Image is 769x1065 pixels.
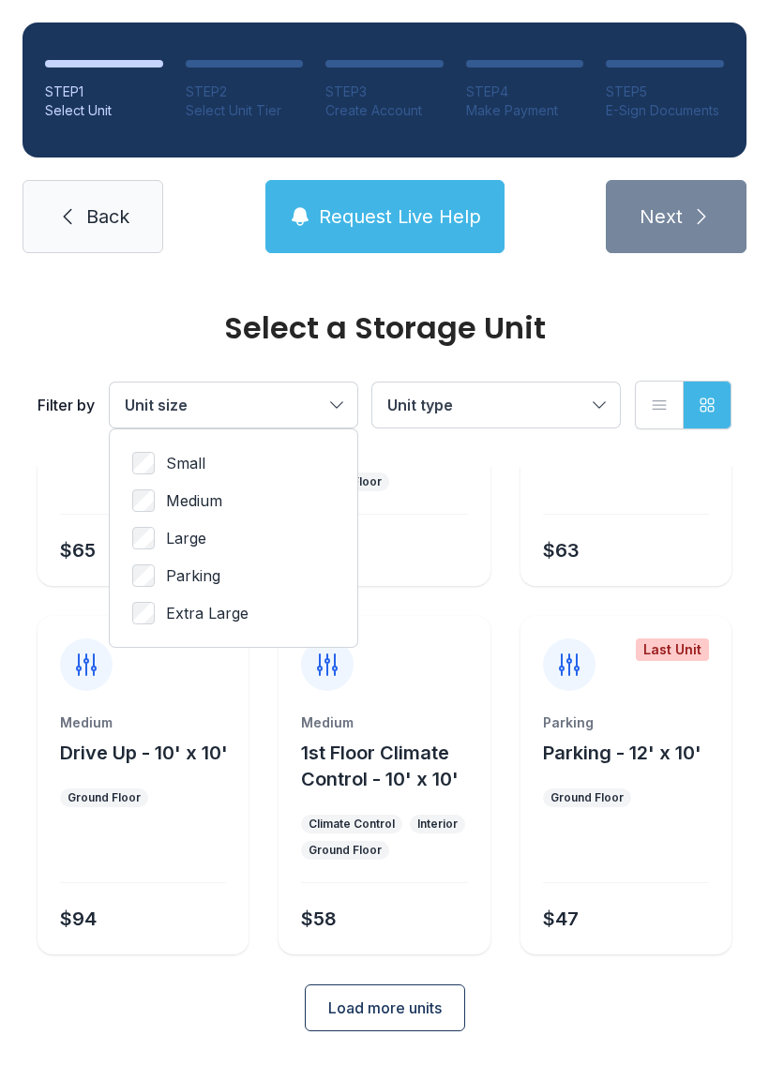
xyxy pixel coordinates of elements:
span: Drive Up - 10' x 10' [60,742,228,764]
div: Filter by [38,394,95,416]
div: Ground Floor [550,790,624,805]
div: STEP 1 [45,82,163,101]
div: $58 [301,906,337,932]
span: Back [86,203,129,230]
div: $47 [543,906,579,932]
button: Parking - 12' x 10' [543,740,701,766]
div: $94 [60,906,97,932]
span: Next [640,203,683,230]
div: Medium [301,713,467,732]
div: STEP 3 [325,82,444,101]
div: Select a Storage Unit [38,313,731,343]
span: Small [166,452,205,474]
button: Unit size [110,382,357,427]
div: Climate Control [309,817,395,832]
div: Interior [417,817,458,832]
div: Medium [60,713,226,732]
button: Drive Up - 10' x 10' [60,740,228,766]
input: Small [132,452,155,474]
input: Medium [132,489,155,512]
div: E-Sign Documents [606,101,724,120]
div: STEP 4 [466,82,584,101]
button: 1st Floor Climate Control - 10' x 10' [301,740,482,792]
input: Large [132,527,155,549]
div: Select Unit [45,101,163,120]
span: Extra Large [166,602,249,624]
button: Unit type [372,382,620,427]
div: STEP 2 [186,82,304,101]
div: Parking [543,713,709,732]
input: Extra Large [132,602,155,624]
div: Ground Floor [68,790,141,805]
span: Unit size [125,396,188,414]
div: Create Account [325,101,444,120]
span: Medium [166,489,222,512]
div: $65 [60,537,96,563]
span: Load more units [328,997,442,1019]
div: Last Unit [636,638,709,661]
span: 1st Floor Climate Control - 10' x 10' [301,742,459,790]
div: Select Unit Tier [186,101,304,120]
div: $63 [543,537,580,563]
div: Ground Floor [309,843,382,858]
div: STEP 5 [606,82,724,101]
span: Parking [166,564,220,587]
div: Make Payment [466,101,584,120]
span: Unit type [387,396,453,414]
span: Large [166,527,206,549]
span: Request Live Help [319,203,481,230]
span: Parking - 12' x 10' [543,742,701,764]
input: Parking [132,564,155,587]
